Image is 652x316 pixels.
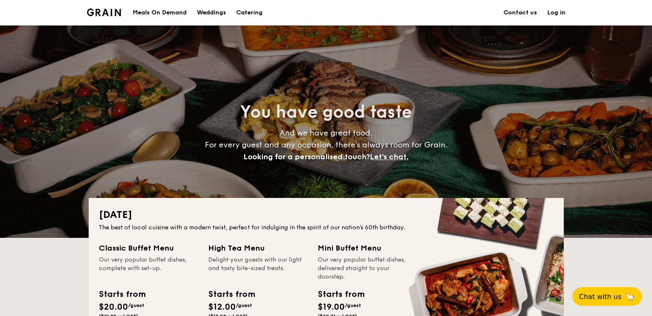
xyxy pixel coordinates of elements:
[208,302,236,312] span: $12.00
[243,152,370,161] span: Looking for a personalised touch?
[99,302,128,312] span: $20.00
[99,223,554,232] div: The best of local cuisine with a modern twist, perfect for indulging in the spirit of our nation’...
[208,288,255,301] div: Starts from
[87,8,121,16] a: Logotype
[370,152,409,161] span: Let's chat.
[318,288,364,301] div: Starts from
[345,302,361,308] span: /guest
[205,128,448,161] span: And we have great food. For every guest and any occasion, there’s always room for Grain.
[128,302,144,308] span: /guest
[318,242,417,254] div: Mini Buffet Menu
[236,302,252,308] span: /guest
[318,302,345,312] span: $19.00
[99,242,198,254] div: Classic Buffet Menu
[572,287,642,306] button: Chat with us🦙
[99,288,145,301] div: Starts from
[99,208,554,222] h2: [DATE]
[99,256,198,281] div: Our very popular buffet dishes, complete with set-up.
[579,293,621,301] span: Chat with us
[318,256,417,281] div: Our very popular buffet dishes, delivered straight to your doorstep.
[625,292,635,302] span: 🦙
[87,8,121,16] img: Grain
[208,256,308,281] div: Delight your guests with our light and tasty bite-sized treats.
[240,102,412,122] span: You have good taste
[208,242,308,254] div: High Tea Menu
